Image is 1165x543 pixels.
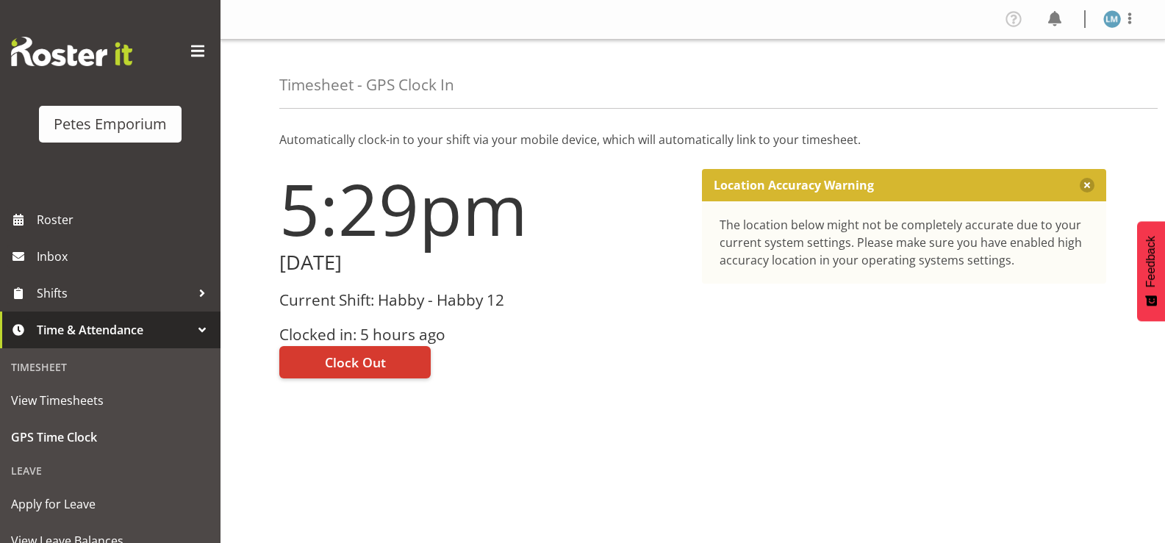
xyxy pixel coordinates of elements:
a: Apply for Leave [4,486,217,522]
span: Apply for Leave [11,493,209,515]
h4: Timesheet - GPS Clock In [279,76,454,93]
button: Clock Out [279,346,431,378]
span: Time & Attendance [37,319,191,341]
p: Automatically clock-in to your shift via your mobile device, which will automatically link to you... [279,131,1106,148]
h3: Current Shift: Habby - Habby 12 [279,292,684,309]
h3: Clocked in: 5 hours ago [279,326,684,343]
div: Petes Emporium [54,113,167,135]
a: View Timesheets [4,382,217,419]
p: Location Accuracy Warning [714,178,874,193]
a: GPS Time Clock [4,419,217,456]
h2: [DATE] [279,251,684,274]
span: GPS Time Clock [11,426,209,448]
button: Close message [1080,178,1094,193]
div: Timesheet [4,352,217,382]
button: Feedback - Show survey [1137,221,1165,321]
img: lianne-morete5410.jpg [1103,10,1121,28]
span: Shifts [37,282,191,304]
img: Rosterit website logo [11,37,132,66]
span: Feedback [1144,236,1158,287]
span: Roster [37,209,213,231]
span: Clock Out [325,353,386,372]
h1: 5:29pm [279,169,684,248]
span: Inbox [37,245,213,267]
div: Leave [4,456,217,486]
span: View Timesheets [11,389,209,411]
div: The location below might not be completely accurate due to your current system settings. Please m... [720,216,1089,269]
